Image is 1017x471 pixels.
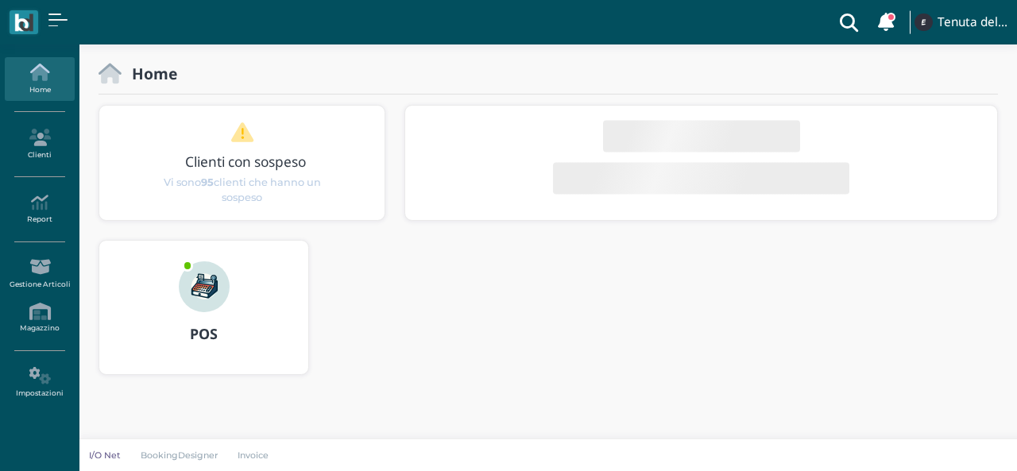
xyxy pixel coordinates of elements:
a: Home [5,57,74,101]
a: Clienti con sospeso Vi sono95clienti che hanno un sospeso [130,122,354,205]
a: Impostazioni [5,361,74,404]
a: Report [5,187,74,231]
img: ... [179,261,230,312]
a: Gestione Articoli [5,252,74,295]
h3: Clienti con sospeso [133,154,358,169]
b: POS [190,324,218,343]
a: Magazzino [5,296,74,340]
b: 95 [201,176,214,187]
a: ... Tenuta del Barco [912,3,1007,41]
a: Clienti [5,122,74,166]
a: ... POS [99,240,309,394]
h2: Home [122,65,177,82]
span: Vi sono clienti che hanno un sospeso [158,174,327,204]
img: logo [14,14,33,32]
h4: Tenuta del Barco [938,16,1007,29]
div: 1 / 1 [99,106,385,220]
img: ... [915,14,932,31]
